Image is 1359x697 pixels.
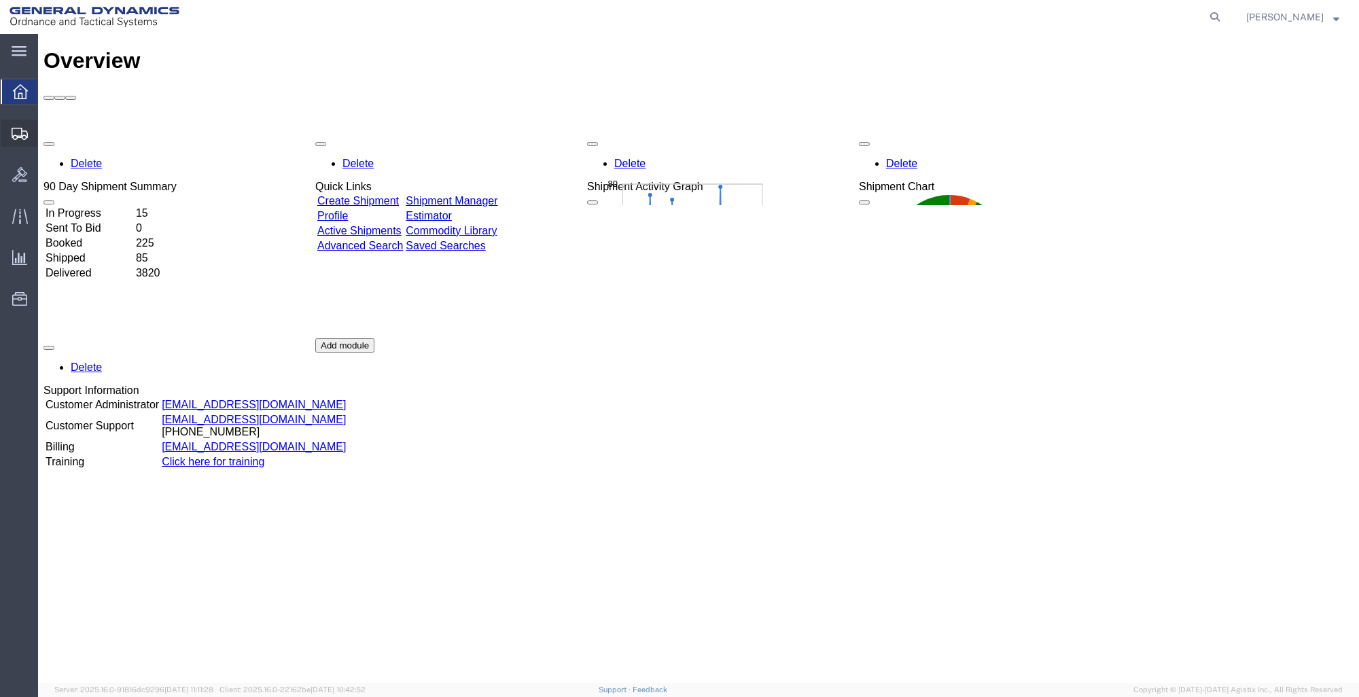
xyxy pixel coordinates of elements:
[7,406,122,420] td: Billing
[633,685,667,694] a: Feedback
[124,365,308,376] a: [EMAIL_ADDRESS][DOMAIN_NAME]
[368,191,459,202] a: Commodity Library
[1133,684,1343,696] span: Copyright © [DATE]-[DATE] Agistix Inc., All Rights Reserved
[7,364,122,378] td: Customer Administrator
[123,379,308,405] td: [PHONE_NUMBER]
[124,380,308,391] a: [EMAIL_ADDRESS][DOMAIN_NAME]
[368,206,447,217] a: Saved Searches
[97,187,137,201] td: 0
[219,685,366,694] span: Client: 2025.16.0-22162be
[10,7,179,27] img: logo
[124,422,226,433] a: Click here for training
[97,232,137,246] td: 3820
[54,685,213,694] span: Server: 2025.16.0-91816dc9296
[7,187,96,201] td: Sent To Bid
[38,34,1359,683] iframe: FS Legacy Container
[576,124,607,135] a: Delete
[848,124,879,135] a: Delete
[368,161,459,173] a: Shipment Manager
[124,407,308,418] a: [EMAIL_ADDRESS][DOMAIN_NAME]
[7,217,96,231] td: Shipped
[279,176,310,187] a: Profile
[599,685,633,694] a: Support
[7,202,96,216] td: Booked
[7,379,122,405] td: Customer Support
[21,3,31,14] text: 80
[279,161,361,173] a: Create Shipment
[304,124,336,135] a: Delete
[1246,9,1340,25] button: [PERSON_NAME]
[97,217,137,231] td: 85
[97,173,137,186] td: 15
[164,685,213,694] span: [DATE] 11:11:28
[1246,10,1324,24] span: Evan Brigham
[7,232,96,246] td: Delivered
[279,191,364,202] a: Active Shipments
[311,685,366,694] span: [DATE] 10:42:52
[277,304,336,319] button: Add module
[5,351,310,363] div: Support Information
[279,206,365,217] a: Advanced Search
[368,176,414,187] a: Estimator
[7,421,122,435] td: Training
[277,147,462,159] div: Quick Links
[97,202,137,216] td: 225
[33,327,64,339] a: Delete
